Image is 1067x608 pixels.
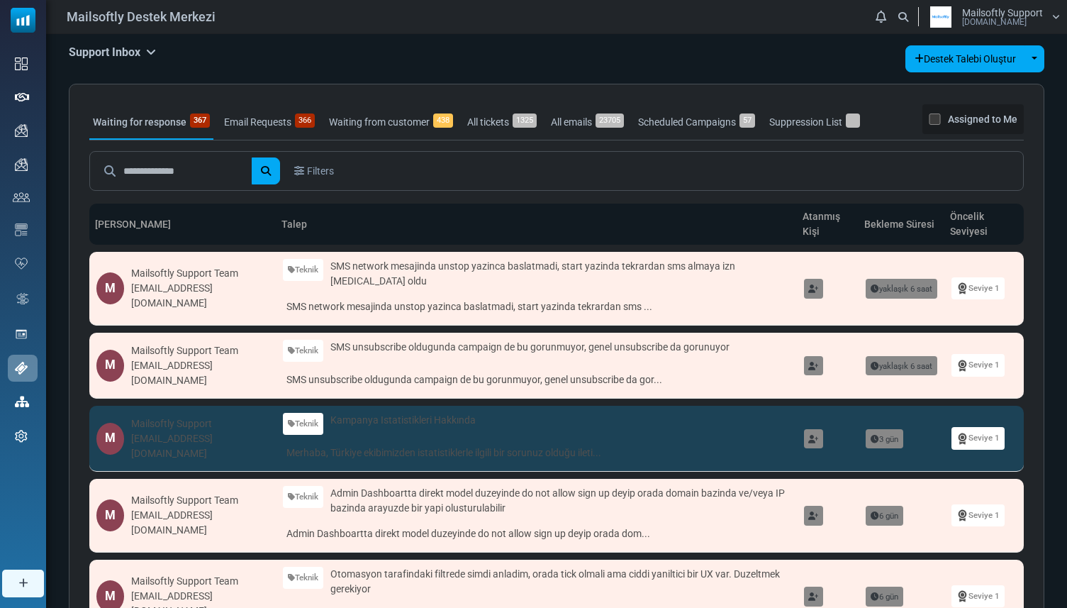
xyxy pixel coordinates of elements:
[739,114,755,128] span: 57
[866,356,937,376] span: yaklaşık 6 saat
[283,296,789,318] a: SMS network mesajinda unstop yazinca baslatmadi, start yazinda tekrardan sms ...
[11,8,35,33] img: mailsoftly_icon_blue_white.svg
[220,104,318,140] a: Email Requests366
[283,413,323,435] a: Teknik
[547,104,627,140] a: All emails23705
[923,6,1060,28] a: User Logo Mailsoftly Support [DOMAIN_NAME]
[96,350,124,382] div: M
[283,442,789,464] a: Merhaba, Türkiye ekibimizden istatistiklerle ilgili bir sorunuz olduğu ileti...
[131,431,269,461] div: [EMAIL_ADDRESS][DOMAIN_NAME]
[283,523,789,545] a: Admin Dashboartta direkt model duzeyinde do not allow sign up deyip orada dom...
[295,114,315,128] span: 366
[951,504,1005,526] a: Seviye 1
[15,57,28,70] img: dashboard-icon.svg
[15,223,28,236] img: email-templates-icon.svg
[766,104,864,140] a: Suppression List
[131,493,269,508] div: Mailsoftly Support Team
[131,266,269,281] div: Mailsoftly Support Team
[131,343,269,358] div: Mailsoftly Support Team
[283,340,323,362] a: Teknik
[190,114,210,128] span: 367
[433,114,453,128] span: 438
[276,204,796,245] th: Talep
[948,111,1017,128] label: Assigned to Me
[325,104,457,140] a: Waiting from customer438
[866,506,903,526] span: 6 gün
[67,7,216,26] span: Mailsoftly Destek Merkezi
[69,45,156,59] h5: Support Inbox
[951,277,1005,299] a: Seviye 1
[307,164,334,179] span: Filters
[866,279,937,299] span: yaklaşık 6 saat
[283,259,323,281] a: Teknik
[866,429,903,449] span: 3 gün
[96,272,124,304] div: M
[951,585,1005,607] a: Seviye 1
[131,358,269,388] div: [EMAIL_ADDRESS][DOMAIN_NAME]
[96,423,124,455] div: M
[15,362,28,375] img: support-icon-active.svg
[330,567,789,597] span: Otomasyon tarafindaki filtrede simdi anladim, orada tick olmali ama ciddi yaniltici bir UX var. D...
[962,18,1027,26] span: [DOMAIN_NAME]
[13,192,30,202] img: contacts-icon.svg
[283,369,789,391] a: SMS unsubscribe oldugunda campaign de bu gorunmuyor, genel unsubscribe da gor...
[131,574,269,589] div: Mailsoftly Support Team
[797,204,859,245] th: Atanmış Kişi
[283,567,323,589] a: Teknik
[330,413,476,428] span: Kampanya Istatistikleri Hakkında
[905,45,1025,72] a: Destek Talebi Oluştur
[15,291,30,307] img: workflow.svg
[131,508,269,538] div: [EMAIL_ADDRESS][DOMAIN_NAME]
[464,104,540,140] a: All tickets1325
[96,499,124,531] div: M
[15,258,28,269] img: domain-health-icon.svg
[330,486,789,516] span: Admin Dashboartta direkt model duzeyinde do not allow sign up deyip orada domain bazinda ve/veya ...
[330,340,730,355] span: SMS unsubscribe oldugunda campaign de bu gorunmuyor, genel unsubscribe da gorunuyor
[15,328,28,341] img: landing_pages.svg
[944,204,1024,245] th: Öncelik Seviyesi
[131,281,269,311] div: [EMAIL_ADDRESS][DOMAIN_NAME]
[951,427,1005,449] a: Seviye 1
[89,104,213,140] a: Waiting for response367
[635,104,759,140] a: Scheduled Campaigns57
[15,158,28,171] img: campaigns-icon.png
[330,259,789,289] span: SMS network mesajinda unstop yazinca baslatmadi, start yazinda tekrardan sms almaya izn [MEDICAL_...
[15,124,28,137] img: campaigns-icon.png
[131,416,269,431] div: Mailsoftly Support
[15,430,28,443] img: settings-icon.svg
[283,486,323,508] a: Teknik
[596,114,624,128] span: 23705
[859,204,944,245] th: Bekleme Süresi
[89,204,276,245] th: [PERSON_NAME]
[951,354,1005,376] a: Seviye 1
[513,114,537,128] span: 1325
[962,8,1043,18] span: Mailsoftly Support
[866,587,903,607] span: 6 gün
[923,6,959,28] img: User Logo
